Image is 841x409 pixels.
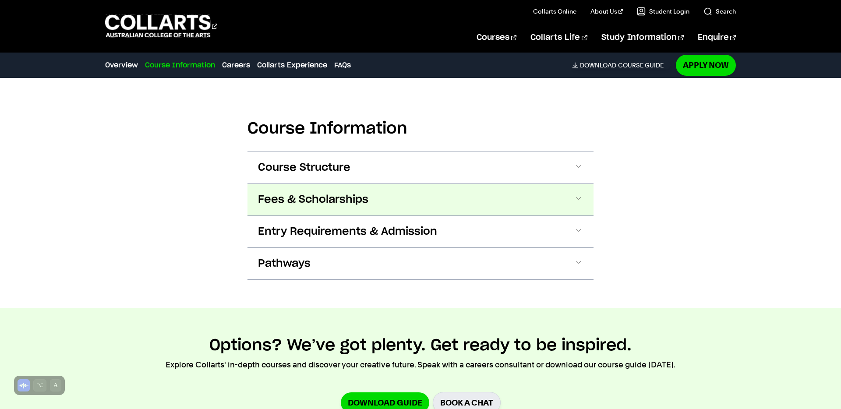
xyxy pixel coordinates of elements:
[676,55,736,75] a: Apply Now
[247,119,594,138] h2: Course Information
[533,7,576,16] a: Collarts Online
[698,23,736,52] a: Enquire
[334,60,351,71] a: FAQs
[105,14,217,39] div: Go to homepage
[222,60,250,71] a: Careers
[257,60,327,71] a: Collarts Experience
[209,336,632,355] h2: Options? We’ve got plenty. Get ready to be inspired.
[258,257,311,271] span: Pathways
[477,23,516,52] a: Courses
[166,359,675,371] p: Explore Collarts' in-depth courses and discover your creative future. Speak with a careers consul...
[530,23,587,52] a: Collarts Life
[601,23,684,52] a: Study Information
[703,7,736,16] a: Search
[105,60,138,71] a: Overview
[247,152,594,183] button: Course Structure
[247,184,594,215] button: Fees & Scholarships
[247,248,594,279] button: Pathways
[258,225,437,239] span: Entry Requirements & Admission
[572,61,671,69] a: DownloadCourse Guide
[145,60,215,71] a: Course Information
[258,193,368,207] span: Fees & Scholarships
[590,7,623,16] a: About Us
[258,161,350,175] span: Course Structure
[637,7,689,16] a: Student Login
[580,61,616,69] span: Download
[247,216,594,247] button: Entry Requirements & Admission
